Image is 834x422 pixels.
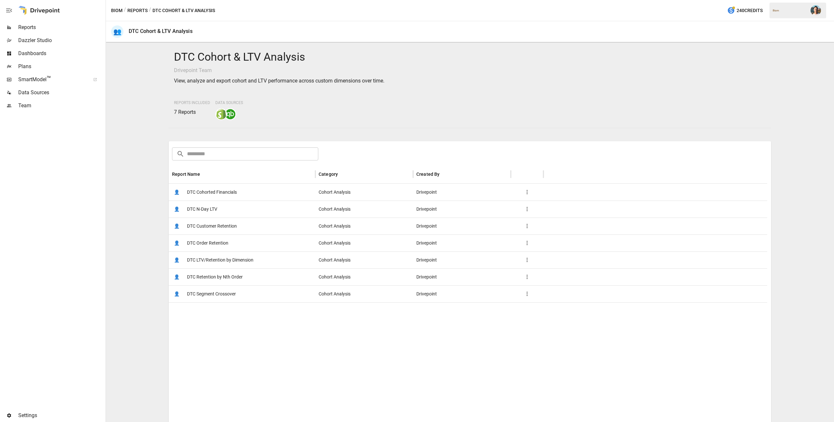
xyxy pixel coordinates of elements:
p: 7 Reports [174,108,210,116]
div: Biom [773,9,807,12]
button: Reports [127,7,148,15]
div: Cohort Analysis [315,184,413,201]
button: Sort [338,170,348,179]
span: Plans [18,63,104,70]
div: Drivepoint [413,285,511,302]
div: Cohort Analysis [315,201,413,218]
span: 👤 [172,238,182,248]
span: DTC Order Retention [187,235,228,251]
div: Cohort Analysis [315,268,413,285]
span: DTC Retention by Nth Order [187,269,243,285]
div: Drivepoint [413,234,511,251]
span: DTC Segment Crossover [187,286,236,302]
div: Created By [416,172,440,177]
div: DTC Cohort & LTV Analysis [129,28,193,34]
span: Dazzler Studio [18,37,104,44]
div: Drivepoint [413,268,511,285]
div: Drivepoint [413,251,511,268]
div: Cohort Analysis [315,218,413,234]
img: quickbooks [225,109,236,119]
button: Sort [440,170,450,179]
div: Cohort Analysis [315,251,413,268]
span: 240 Credits [737,7,763,15]
span: Team [18,102,104,110]
span: 👤 [172,255,182,265]
span: Dashboards [18,50,104,57]
span: Data Sources [215,100,243,105]
div: / [124,7,126,15]
span: DTC N-Day LTV [187,201,217,218]
span: Reports Included [174,100,210,105]
span: Reports [18,23,104,31]
div: Drivepoint [413,218,511,234]
span: 👤 [172,204,182,214]
span: Settings [18,412,104,419]
button: 240Credits [725,5,765,17]
div: Category [319,172,338,177]
span: 👤 [172,289,182,299]
div: Cohort Analysis [315,285,413,302]
span: DTC Customer Retention [187,218,237,234]
span: 👤 [172,187,182,197]
button: Biom [111,7,122,15]
p: View, analyze and export cohort and LTV performance across custom dimensions over time. [174,77,766,85]
h4: DTC Cohort & LTV Analysis [174,50,766,64]
span: DTC LTV/Retention by Dimension [187,252,253,268]
span: SmartModel [18,76,86,83]
span: Data Sources [18,89,104,97]
div: Cohort Analysis [315,234,413,251]
button: Sort [201,170,210,179]
div: Drivepoint [413,184,511,201]
span: DTC Cohorted Financials [187,184,237,201]
span: 👤 [172,272,182,282]
div: Drivepoint [413,201,511,218]
span: 👤 [172,221,182,231]
div: / [149,7,151,15]
img: shopify [216,109,226,119]
span: ™ [47,75,51,83]
div: 👥 [111,25,123,38]
p: Drivepoint Team [174,67,766,74]
div: Report Name [172,172,200,177]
